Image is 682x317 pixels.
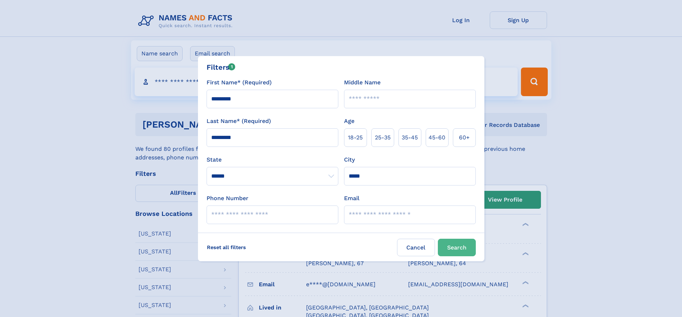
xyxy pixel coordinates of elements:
div: Filters [207,62,236,73]
span: 25‑35 [375,133,391,142]
label: Email [344,194,359,203]
label: Last Name* (Required) [207,117,271,125]
label: State [207,155,338,164]
label: City [344,155,355,164]
label: Reset all filters [202,239,251,256]
label: Phone Number [207,194,248,203]
label: First Name* (Required) [207,78,272,87]
button: Search [438,239,476,256]
label: Age [344,117,354,125]
span: 18‑25 [348,133,363,142]
span: 35‑45 [402,133,418,142]
label: Middle Name [344,78,381,87]
label: Cancel [397,239,435,256]
span: 60+ [459,133,470,142]
span: 45‑60 [429,133,445,142]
